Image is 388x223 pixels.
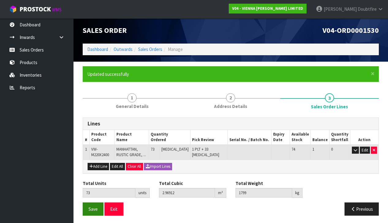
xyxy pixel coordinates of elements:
[138,46,162,52] a: Sales Orders
[159,188,215,198] input: Total Cubic
[290,130,311,145] th: Available Stock
[52,7,62,13] small: WMS
[89,130,115,145] th: Product Code
[192,147,219,157] span: 1 PLT + 33 [MEDICAL_DATA]
[360,147,370,154] button: Edit
[232,6,303,11] strong: V04 - VIENNA [PERSON_NAME] LIMITED
[312,147,314,152] span: 1
[9,5,17,13] img: cube-alt.png
[83,202,104,216] button: Save
[91,147,109,157] span: VW-M220X2400
[85,147,87,152] span: 1
[292,188,303,198] div: kg
[88,121,374,127] h3: Lines
[235,180,263,186] label: Total Weight
[151,147,154,152] span: 73
[324,6,357,12] span: [PERSON_NAME]
[345,202,379,216] button: Previous
[358,6,377,12] span: Doubtfire
[127,93,137,102] span: 1
[168,46,183,52] span: Manage
[322,25,379,35] span: V04-ORD0001530
[135,188,150,198] div: units
[159,180,183,186] label: Total Cubic
[115,130,149,145] th: Product Name
[88,163,109,170] button: Add Line
[331,147,333,152] span: 0
[272,130,290,145] th: Expiry Date
[371,69,375,78] span: ×
[228,130,272,145] th: Serial No. / Batch No.
[87,71,129,77] span: Updated successfully
[83,130,89,145] th: #
[215,188,226,198] div: m³
[235,188,292,198] input: Total Weight
[20,5,51,13] span: ProStock
[116,147,146,157] span: MANHATTAN, RUSTIC GRADE, ...
[214,103,247,110] span: Address Details
[350,130,379,145] th: Action
[114,46,133,52] a: Outwards
[116,103,149,110] span: General Details
[104,202,123,216] button: Exit
[126,163,143,170] button: Clear All
[83,188,135,198] input: Total Units
[149,130,190,145] th: Quantity Ordered
[292,147,295,152] span: 74
[325,93,334,102] span: 3
[83,25,127,35] span: Sales Order
[110,163,125,170] button: Edit All
[83,113,379,220] span: Sales Order Lines
[226,93,235,102] span: 2
[311,130,329,145] th: Balance
[87,46,108,52] a: Dashboard
[144,163,172,170] button: Import Lines
[83,180,106,186] label: Total Units
[329,130,350,145] th: Quantity Shortfall
[190,130,228,145] th: Pick Review
[89,206,98,212] span: Save
[311,103,348,110] span: Sales Order Lines
[161,147,189,152] span: [MEDICAL_DATA]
